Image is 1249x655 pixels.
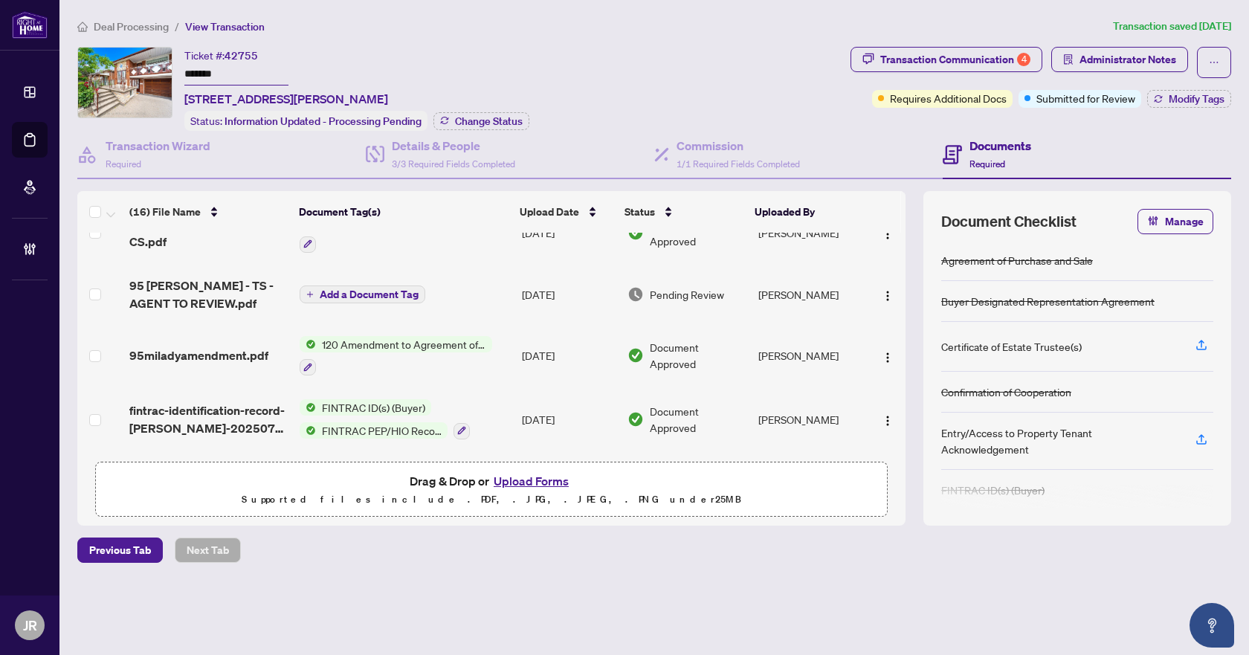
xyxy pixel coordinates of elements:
[514,191,619,233] th: Upload Date
[185,20,265,33] span: View Transaction
[1165,210,1204,233] span: Manage
[1063,54,1074,65] span: solution
[300,399,316,416] img: Status Icon
[129,346,268,364] span: 95miladyamendment.pdf
[129,215,288,251] span: [STREET_ADDRESS] - CS.pdf
[876,407,900,431] button: Logo
[941,482,1045,498] div: FINTRAC ID(s) (Buyer)
[96,462,887,517] span: Drag & Drop orUpload FormsSupported files include .PDF, .JPG, .JPEG, .PNG under25MB
[516,387,621,451] td: [DATE]
[749,191,864,233] th: Uploaded By
[455,116,523,126] span: Change Status
[1079,48,1176,71] span: Administrator Notes
[392,137,515,155] h4: Details & People
[175,538,241,563] button: Next Tab
[300,399,470,439] button: Status IconFINTRAC ID(s) (Buyer)Status IconFINTRAC PEP/HIO Record (Buyer)
[225,114,422,128] span: Information Updated - Processing Pending
[184,47,258,64] div: Ticket #:
[78,48,172,117] img: IMG-W12255045_1.jpg
[890,90,1007,106] span: Requires Additional Docs
[316,422,448,439] span: FINTRAC PEP/HIO Record (Buyer)
[1113,18,1231,35] article: Transaction saved [DATE]
[516,451,621,515] td: [DATE]
[752,265,868,324] td: [PERSON_NAME]
[1017,53,1030,66] div: 4
[1147,90,1231,108] button: Modify Tags
[619,191,749,233] th: Status
[392,158,515,170] span: 3/3 Required Fields Completed
[1190,603,1234,648] button: Open asap
[624,204,655,220] span: Status
[175,18,179,35] li: /
[106,137,210,155] h4: Transaction Wizard
[677,137,800,155] h4: Commission
[300,285,425,304] button: Add a Document Tag
[941,425,1178,457] div: Entry/Access to Property Tenant Acknowledgement
[882,352,894,364] img: Logo
[516,201,621,265] td: [DATE]
[677,158,800,170] span: 1/1 Required Fields Completed
[627,286,644,303] img: Document Status
[969,137,1031,155] h4: Documents
[316,399,431,416] span: FINTRAC ID(s) (Buyer)
[77,22,88,32] span: home
[320,289,419,300] span: Add a Document Tag
[516,265,621,324] td: [DATE]
[123,191,293,233] th: (16) File Name
[184,90,388,108] span: [STREET_ADDRESS][PERSON_NAME]
[516,324,621,388] td: [DATE]
[89,538,151,562] span: Previous Tab
[489,471,573,491] button: Upload Forms
[306,291,314,298] span: plus
[300,336,492,376] button: Status Icon120 Amendment to Agreement of Purchase and Sale
[300,422,316,439] img: Status Icon
[1036,90,1135,106] span: Submitted for Review
[23,615,37,636] span: JR
[876,221,900,245] button: Logo
[941,252,1093,268] div: Agreement of Purchase and Sale
[650,403,747,436] span: Document Approved
[650,339,747,372] span: Document Approved
[433,112,529,130] button: Change Status
[752,324,868,388] td: [PERSON_NAME]
[225,49,258,62] span: 42755
[105,491,878,509] p: Supported files include .PDF, .JPG, .JPEG, .PNG under 25 MB
[300,213,492,253] button: Status IconCommission Statement Sent to Lawyer
[969,158,1005,170] span: Required
[627,225,644,241] img: Document Status
[752,451,868,515] td: [PERSON_NAME]
[882,290,894,302] img: Logo
[12,11,48,39] img: logo
[410,471,573,491] span: Drag & Drop or
[882,415,894,427] img: Logo
[650,216,747,249] span: Document Approved
[650,286,724,303] span: Pending Review
[876,283,900,306] button: Logo
[876,343,900,367] button: Logo
[941,338,1082,355] div: Certificate of Estate Trustee(s)
[752,201,868,265] td: [PERSON_NAME]
[627,347,644,364] img: Document Status
[941,211,1077,232] span: Document Checklist
[520,204,579,220] span: Upload Date
[184,111,427,131] div: Status:
[851,47,1042,72] button: Transaction Communication4
[752,387,868,451] td: [PERSON_NAME]
[1209,57,1219,68] span: ellipsis
[1169,94,1224,104] span: Modify Tags
[880,48,1030,71] div: Transaction Communication
[129,204,201,220] span: (16) File Name
[106,158,141,170] span: Required
[77,538,163,563] button: Previous Tab
[293,191,514,233] th: Document Tag(s)
[882,228,894,240] img: Logo
[129,401,288,437] span: fintrac-identification-record-[PERSON_NAME]-20250717-041809.pdf
[316,336,492,352] span: 120 Amendment to Agreement of Purchase and Sale
[941,384,1071,400] div: Confirmation of Cooperation
[94,20,169,33] span: Deal Processing
[300,336,316,352] img: Status Icon
[1137,209,1213,234] button: Manage
[941,293,1155,309] div: Buyer Designated Representation Agreement
[300,285,425,303] button: Add a Document Tag
[129,277,288,312] span: 95 [PERSON_NAME] - TS - AGENT TO REVIEW.pdf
